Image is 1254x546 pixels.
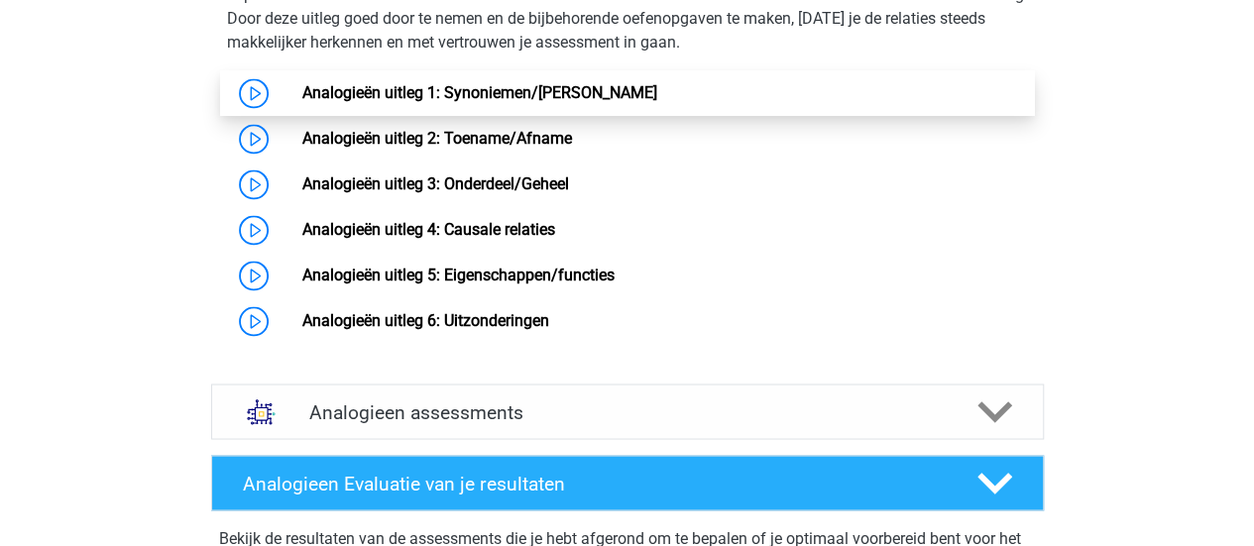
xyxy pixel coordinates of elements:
[302,83,657,102] a: Analogieën uitleg 1: Synoniemen/[PERSON_NAME]
[302,174,569,193] a: Analogieën uitleg 3: Onderdeel/Geheel
[203,455,1052,510] a: Analogieen Evaluatie van je resultaten
[302,129,572,148] a: Analogieën uitleg 2: Toename/Afname
[302,311,549,330] a: Analogieën uitleg 6: Uitzonderingen
[236,386,286,437] img: analogieen assessments
[203,383,1052,439] a: assessments Analogieen assessments
[302,266,615,284] a: Analogieën uitleg 5: Eigenschappen/functies
[243,472,946,494] h4: Analogieen Evaluatie van je resultaten
[309,400,946,423] h4: Analogieen assessments
[302,220,555,239] a: Analogieën uitleg 4: Causale relaties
